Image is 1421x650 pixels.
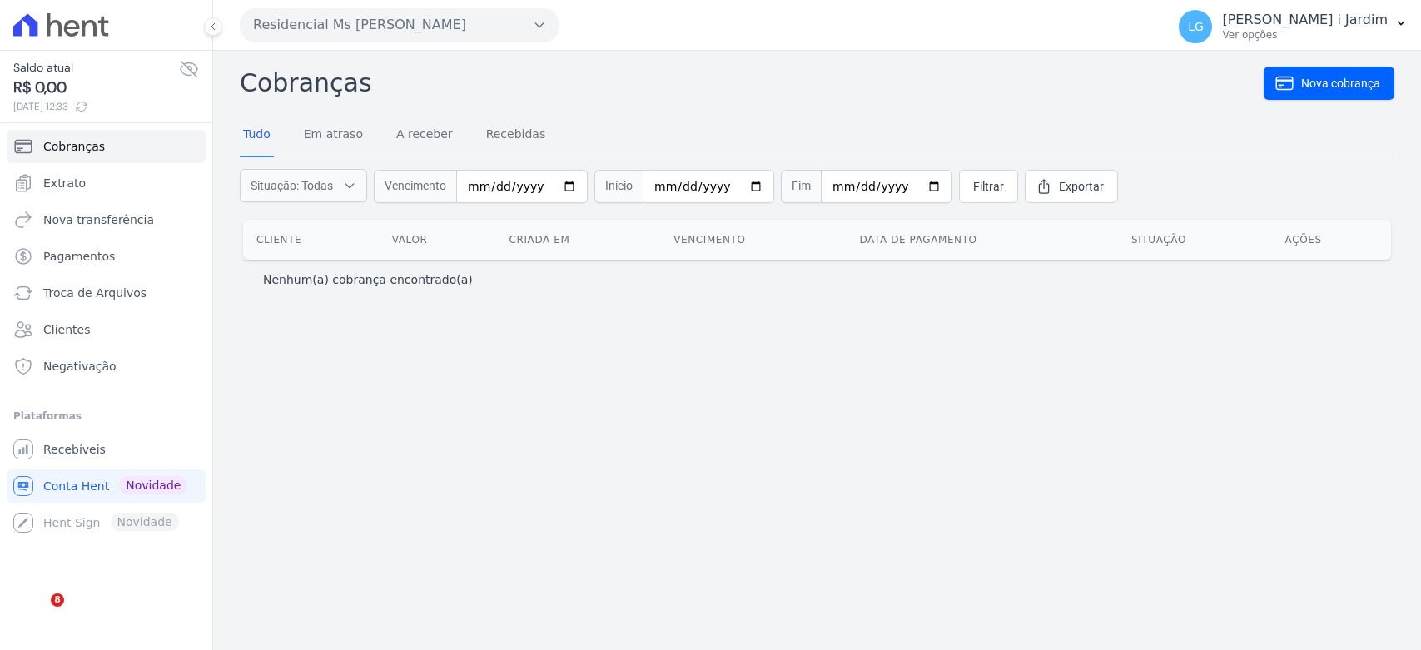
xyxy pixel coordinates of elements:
[240,169,367,202] button: Situação: Todas
[7,313,206,346] a: Clientes
[483,114,549,157] a: Recebidas
[1118,220,1272,260] th: Situação
[43,441,106,458] span: Recebíveis
[393,114,456,157] a: A receber
[973,178,1004,195] span: Filtrar
[13,130,199,539] nav: Sidebar
[43,478,109,494] span: Conta Hent
[660,220,846,260] th: Vencimento
[594,170,643,203] span: Início
[7,469,206,503] a: Conta Hent Novidade
[1025,170,1118,203] a: Exportar
[13,77,179,99] span: R$ 0,00
[240,114,274,157] a: Tudo
[1301,75,1380,92] span: Nova cobrança
[7,203,206,236] a: Nova transferência
[43,138,105,155] span: Cobranças
[251,177,333,194] span: Situação: Todas
[379,220,496,260] th: Valor
[301,114,366,157] a: Em atraso
[1165,3,1421,50] button: LG [PERSON_NAME] i Jardim Ver opções
[43,285,147,301] span: Troca de Arquivos
[13,59,179,77] span: Saldo atual
[13,406,199,426] div: Plataformas
[43,211,154,228] span: Nova transferência
[7,350,206,383] a: Negativação
[240,8,559,42] button: Residencial Ms [PERSON_NAME]
[119,476,187,494] span: Novidade
[7,166,206,200] a: Extrato
[1188,21,1204,32] span: LG
[496,220,661,260] th: Criada em
[51,593,64,607] span: 8
[13,99,179,114] span: [DATE] 12:33
[1059,178,1104,195] span: Exportar
[7,130,206,163] a: Cobranças
[7,240,206,273] a: Pagamentos
[243,220,379,260] th: Cliente
[374,170,456,203] span: Vencimento
[43,175,86,191] span: Extrato
[263,271,473,288] p: Nenhum(a) cobrança encontrado(a)
[240,64,1264,102] h2: Cobranças
[43,321,90,338] span: Clientes
[17,593,57,633] iframe: Intercom live chat
[846,220,1118,260] th: Data de pagamento
[7,276,206,310] a: Troca de Arquivos
[781,170,821,203] span: Fim
[43,248,115,265] span: Pagamentos
[7,433,206,466] a: Recebíveis
[1272,220,1391,260] th: Ações
[1264,67,1394,100] a: Nova cobrança
[1222,28,1388,42] p: Ver opções
[43,358,117,375] span: Negativação
[1222,12,1388,28] p: [PERSON_NAME] i Jardim
[959,170,1018,203] a: Filtrar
